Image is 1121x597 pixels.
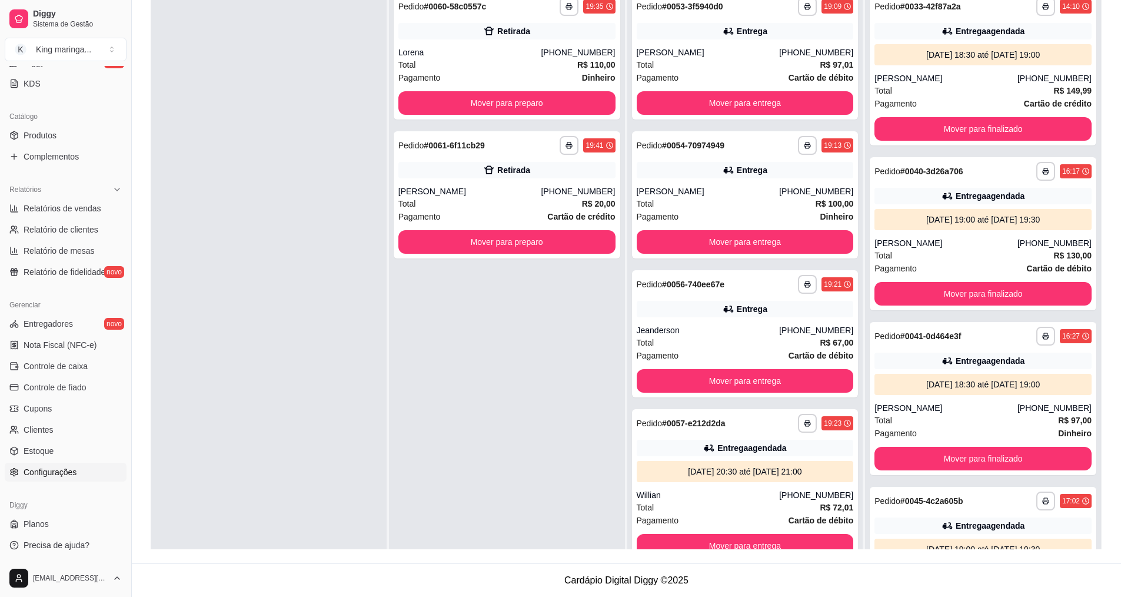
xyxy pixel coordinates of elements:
strong: Cartão de crédito [547,212,615,221]
strong: Cartão de débito [789,73,853,82]
a: Relatório de clientes [5,220,127,239]
span: Complementos [24,151,79,162]
div: Entrega agendada [956,520,1024,532]
span: Relatório de fidelidade [24,266,105,278]
button: Mover para entrega [637,230,854,254]
span: Relatórios de vendas [24,203,101,214]
span: Controle de fiado [24,382,87,393]
div: Diggy [5,496,127,515]
div: Entrega [737,164,767,176]
span: Pedido [637,141,663,150]
span: Estoque [24,445,54,457]
span: Nota Fiscal (NFC-e) [24,339,97,351]
span: Pagamento [874,427,917,440]
strong: Dinheiro [820,212,853,221]
a: Controle de caixa [5,357,127,376]
span: Relatórios [9,185,41,194]
div: [PERSON_NAME] [398,185,541,197]
a: KDS [5,74,127,93]
div: [PHONE_NUMBER] [1017,72,1092,84]
span: Controle de caixa [24,360,88,372]
strong: R$ 97,01 [820,60,853,69]
span: Sistema de Gestão [33,19,122,29]
div: Willian [637,489,780,501]
div: Entrega agendada [956,25,1024,37]
span: Total [637,197,654,210]
span: K [15,44,26,55]
span: Cupons [24,403,52,414]
span: Total [874,249,892,262]
span: Clientes [24,424,54,436]
button: Mover para entrega [637,369,854,393]
div: King maringa ... [36,44,91,55]
div: 19:21 [824,280,841,289]
strong: # 0056-740ee67e [662,280,724,289]
span: Total [398,58,416,71]
a: Relatórios de vendas [5,199,127,218]
a: Relatório de mesas [5,241,127,260]
button: Mover para entrega [637,534,854,558]
a: Planos [5,515,127,533]
span: Planos [24,518,49,530]
strong: R$ 97,00 [1058,416,1092,425]
div: Entrega [737,25,767,37]
div: [PHONE_NUMBER] [779,489,853,501]
span: Pedido [398,141,424,150]
strong: R$ 149,99 [1053,86,1092,95]
div: 19:13 [824,141,841,150]
span: Diggy [33,9,122,19]
div: Entrega agendada [717,442,786,454]
div: [DATE] 20:30 até [DATE] 21:00 [641,466,849,477]
button: Mover para finalizado [874,282,1092,306]
strong: # 0057-e212d2da [662,419,725,428]
div: [DATE] 19:00 até [DATE] 19:30 [879,214,1087,225]
strong: Cartão de crédito [1024,99,1092,108]
div: [DATE] 18:30 até [DATE] 19:00 [879,49,1087,61]
span: Pedido [874,496,900,506]
div: 16:27 [1062,331,1080,341]
strong: R$ 20,00 [582,199,616,208]
div: [DATE] 19:00 até [DATE] 19:30 [879,543,1087,555]
strong: R$ 67,00 [820,338,853,347]
strong: # 0041-0d464e3f [900,331,962,341]
span: Produtos [24,130,56,141]
div: Lorena [398,47,541,58]
span: Pagamento [637,71,679,84]
div: Entrega [737,303,767,315]
a: Cupons [5,399,127,418]
div: Entrega agendada [956,190,1024,202]
span: KDS [24,78,41,89]
div: 16:17 [1062,167,1080,176]
strong: R$ 130,00 [1053,251,1092,260]
button: Mover para preparo [398,230,616,254]
div: 17:02 [1062,496,1080,506]
strong: Cartão de débito [789,351,853,360]
div: [PHONE_NUMBER] [779,185,853,197]
a: Complementos [5,147,127,166]
strong: # 0040-3d26a706 [900,167,963,176]
strong: # 0054-70974949 [662,141,724,150]
div: Retirada [497,164,530,176]
button: Mover para finalizado [874,447,1092,470]
span: Pagamento [398,71,441,84]
button: Select a team [5,38,127,61]
a: Estoque [5,442,127,460]
div: [DATE] 18:30 até [DATE] 19:00 [879,379,1087,390]
span: Precisa de ajuda? [24,539,89,551]
span: [EMAIL_ADDRESS][DOMAIN_NAME] [33,573,108,583]
div: [PERSON_NAME] [637,47,780,58]
div: [PHONE_NUMBER] [1017,402,1092,414]
div: [PERSON_NAME] [874,402,1017,414]
div: [PHONE_NUMBER] [1017,237,1092,249]
button: Mover para preparo [398,91,616,115]
div: [PHONE_NUMBER] [779,47,853,58]
button: Mover para entrega [637,91,854,115]
span: Pagamento [874,97,917,110]
a: Configurações [5,463,127,482]
div: [PHONE_NUMBER] [541,185,615,197]
span: Total [637,501,654,514]
button: [EMAIL_ADDRESS][DOMAIN_NAME] [5,564,127,592]
span: Pedido [874,2,900,11]
strong: Dinheiro [1058,429,1092,438]
span: Total [874,414,892,427]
